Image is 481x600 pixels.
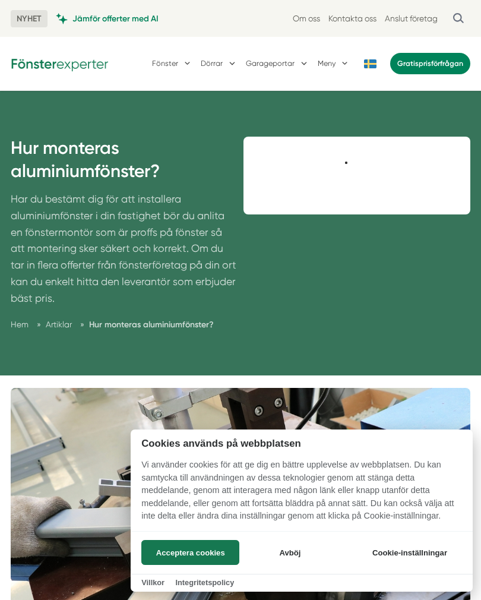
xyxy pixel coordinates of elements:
p: Vi använder cookies för att ge dig en bättre upplevelse av webbplatsen. Du kan samtycka till anvä... [131,459,473,531]
button: Cookie-inställningar [357,540,461,565]
a: Integritetspolicy [175,578,234,587]
button: Acceptera cookies [141,540,239,565]
h2: Cookies används på webbplatsen [131,438,473,449]
button: Avböj [243,540,338,565]
a: Villkor [141,578,164,587]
